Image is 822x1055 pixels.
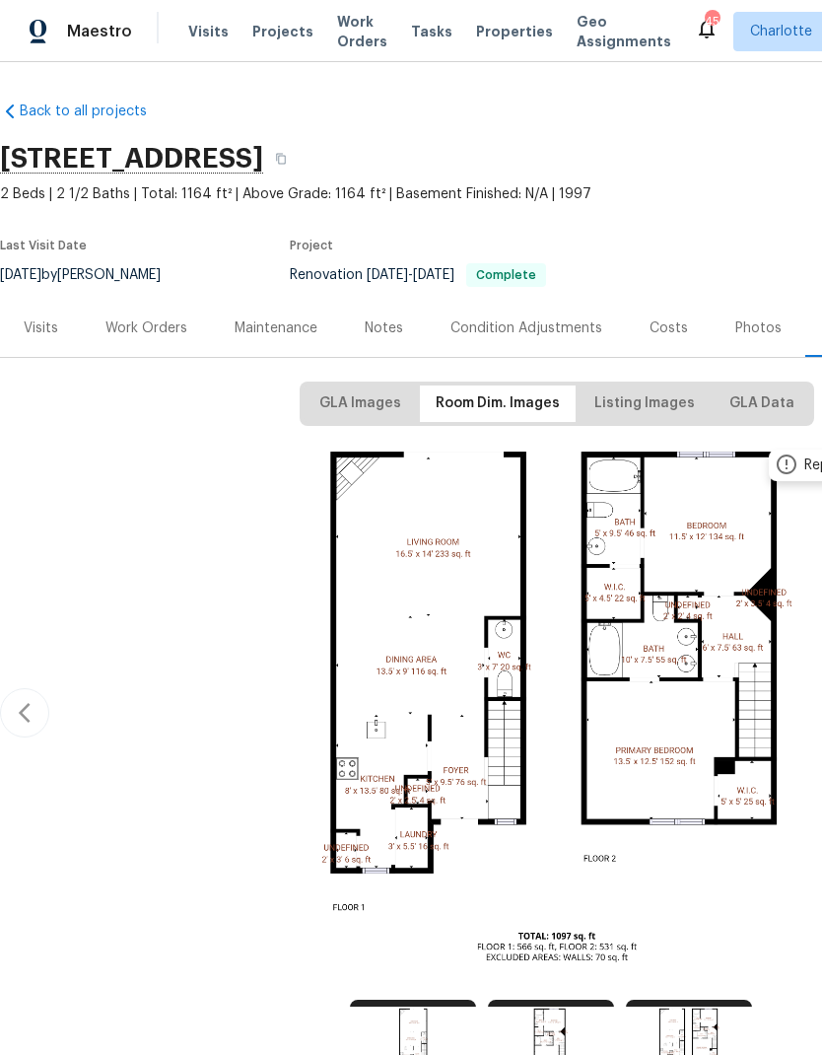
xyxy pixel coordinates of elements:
span: Room Dim. Images [436,391,560,416]
button: GLA Images [304,386,417,422]
span: [DATE] [413,268,454,282]
span: Work Orders [337,12,387,51]
div: Costs [650,318,688,338]
div: Condition Adjustments [450,318,602,338]
span: Listing Images [594,391,695,416]
div: Photos [735,318,782,338]
span: Complete [468,269,544,281]
span: [DATE] [367,268,408,282]
span: Maestro [67,22,132,41]
button: Copy Address [263,141,299,176]
span: Geo Assignments [577,12,671,51]
div: Work Orders [105,318,187,338]
button: GLA Data [714,386,810,422]
span: GLA Data [729,391,794,416]
button: Listing Images [579,386,711,422]
span: Tasks [411,25,452,38]
span: Renovation [290,268,546,282]
span: - [367,268,454,282]
span: Visits [188,22,229,41]
div: Maintenance [235,318,317,338]
span: Project [290,240,333,251]
div: Notes [365,318,403,338]
span: Charlotte [750,22,812,41]
span: Properties [476,22,553,41]
span: Projects [252,22,313,41]
span: GLA Images [319,391,401,416]
button: Room Dim. Images [420,386,576,422]
div: 45 [705,12,719,32]
div: Visits [24,318,58,338]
